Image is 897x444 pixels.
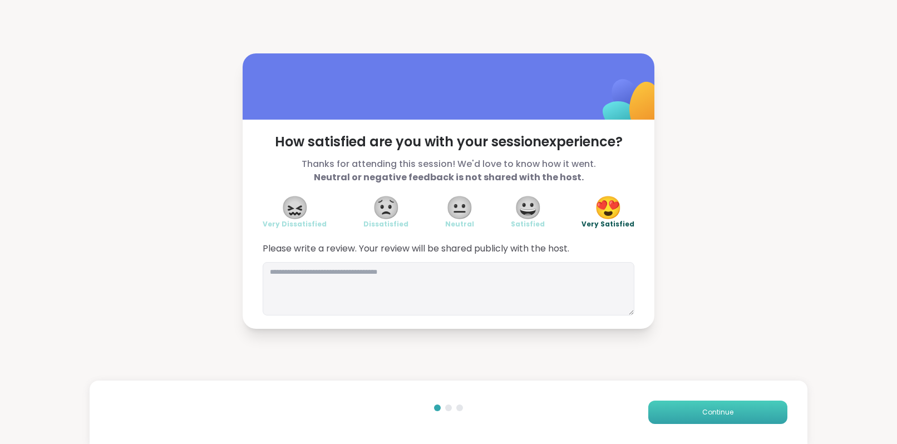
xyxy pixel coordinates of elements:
span: How satisfied are you with your session experience? [263,133,634,151]
img: ShareWell Logomark [576,50,687,161]
span: 😟 [372,198,400,218]
span: Please write a review. Your review will be shared publicly with the host. [263,242,634,255]
span: Neutral [445,220,474,229]
span: Very Dissatisfied [263,220,327,229]
span: Thanks for attending this session! We'd love to know how it went. [263,157,634,184]
span: 😍 [594,198,622,218]
span: Satisfied [511,220,545,229]
span: Continue [702,407,733,417]
span: Dissatisfied [363,220,408,229]
span: 😐 [446,198,474,218]
button: Continue [648,401,787,424]
span: Very Satisfied [581,220,634,229]
b: Neutral or negative feedback is not shared with the host. [314,171,584,184]
span: 😀 [514,198,542,218]
span: 😖 [281,198,309,218]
